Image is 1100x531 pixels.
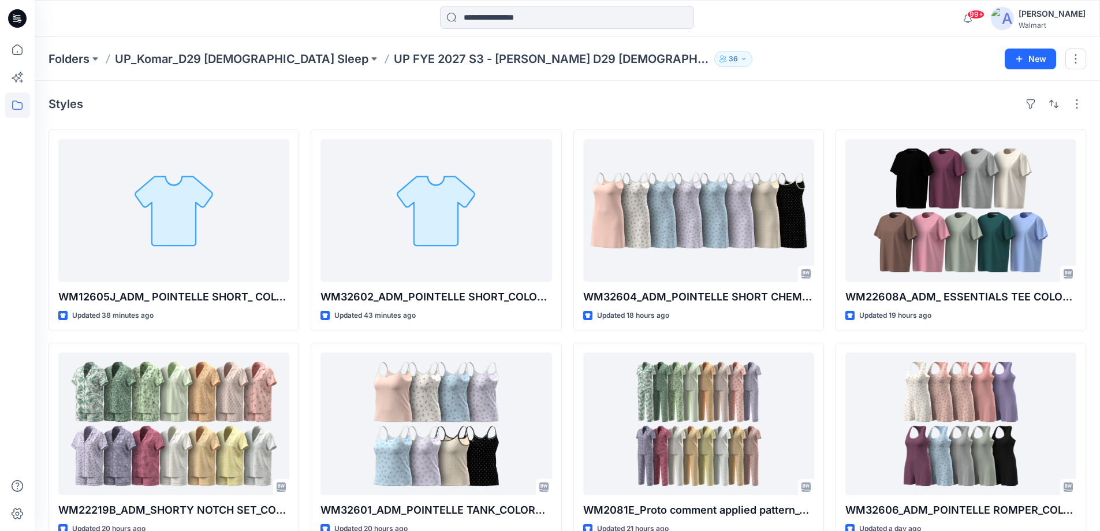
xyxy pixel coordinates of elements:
[583,502,814,518] p: WM2081E_Proto comment applied pattern_COLORWAY
[1005,49,1056,69] button: New
[49,97,83,111] h4: Styles
[394,51,710,67] p: UP FYE 2027 S3 - [PERSON_NAME] D29 [DEMOGRAPHIC_DATA] Sleepwear
[58,289,289,305] p: WM12605J_ADM_ POINTELLE SHORT_ COLORWAY
[845,352,1076,495] a: WM32606_ADM_POINTELLE ROMPER_COLORWAY
[320,289,551,305] p: WM32602_ADM_POINTELLE SHORT_COLORWAY
[714,51,752,67] button: 36
[859,310,931,322] p: Updated 19 hours ago
[320,502,551,518] p: WM32601_ADM_POINTELLE TANK_COLORWAY
[583,289,814,305] p: WM32604_ADM_POINTELLE SHORT CHEMISE_COLORWAY
[845,289,1076,305] p: WM22608A_ADM_ ESSENTIALS TEE COLORWAY
[58,352,289,495] a: WM22219B_ADM_SHORTY NOTCH SET_COLORWAY
[334,310,416,322] p: Updated 43 minutes ago
[49,51,90,67] a: Folders
[991,7,1014,30] img: avatar
[583,352,814,495] a: WM2081E_Proto comment applied pattern_COLORWAY
[583,139,814,282] a: WM32604_ADM_POINTELLE SHORT CHEMISE_COLORWAY
[845,502,1076,518] p: WM32606_ADM_POINTELLE ROMPER_COLORWAY
[729,53,738,65] p: 36
[845,139,1076,282] a: WM22608A_ADM_ ESSENTIALS TEE COLORWAY
[115,51,368,67] a: UP_Komar_D29 [DEMOGRAPHIC_DATA] Sleep
[320,352,551,495] a: WM32601_ADM_POINTELLE TANK_COLORWAY
[58,502,289,518] p: WM22219B_ADM_SHORTY NOTCH SET_COLORWAY
[1019,7,1086,21] div: [PERSON_NAME]
[72,310,154,322] p: Updated 38 minutes ago
[1019,21,1086,29] div: Walmart
[597,310,669,322] p: Updated 18 hours ago
[58,139,289,282] a: WM12605J_ADM_ POINTELLE SHORT_ COLORWAY
[320,139,551,282] a: WM32602_ADM_POINTELLE SHORT_COLORWAY
[967,10,985,19] span: 99+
